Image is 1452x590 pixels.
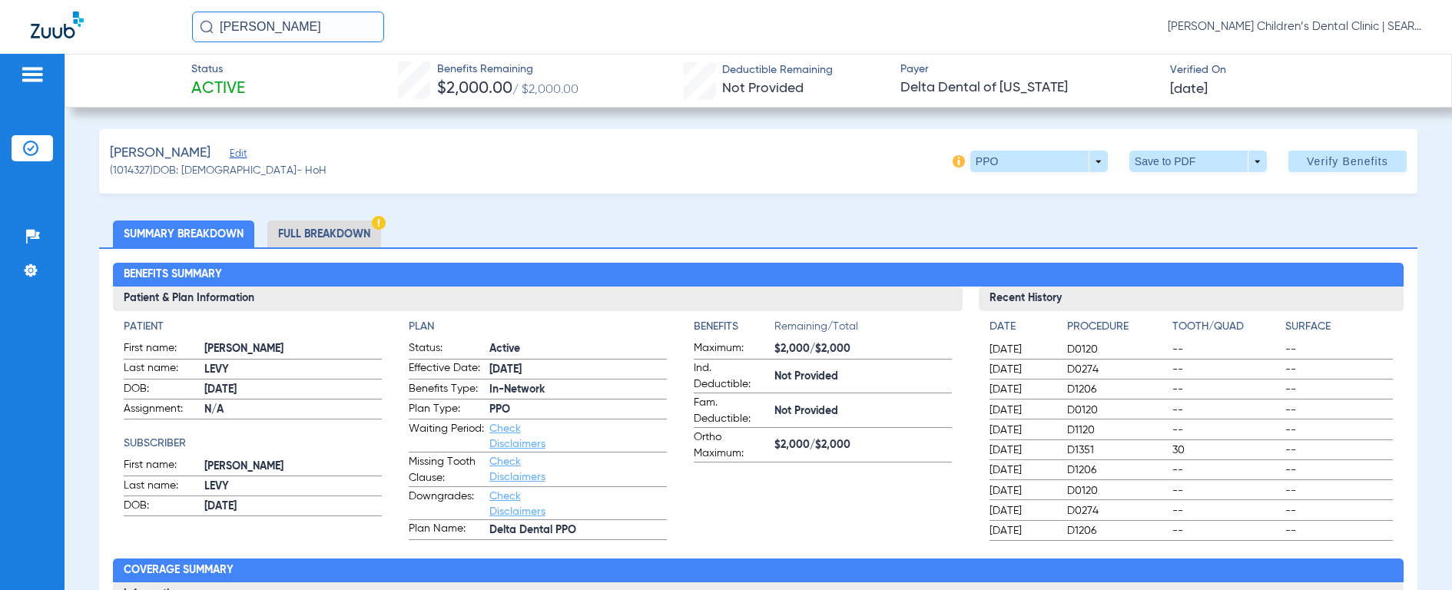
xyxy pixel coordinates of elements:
span: Effective Date: [409,360,484,379]
h3: Patient & Plan Information [113,287,963,311]
button: PPO [970,151,1108,172]
span: D1206 [1067,462,1167,478]
span: [DATE] [489,362,667,378]
span: 30 [1172,442,1280,458]
app-breakdown-title: Surface [1285,319,1393,340]
span: First name: [124,457,199,476]
span: [DATE] [990,442,1054,458]
span: D0120 [1067,403,1167,418]
span: First name: [124,340,199,359]
span: [DATE] [204,499,382,515]
h4: Benefits [694,319,774,335]
span: Status [191,61,245,78]
span: -- [1172,362,1280,377]
span: -- [1285,483,1393,499]
span: $2,000.00 [437,81,512,97]
h4: Tooth/Quad [1172,319,1280,335]
span: Payer [900,61,1157,78]
span: Not Provided [774,369,952,385]
span: Ind. Deductible: [694,360,769,393]
span: Last name: [124,360,199,379]
span: D1206 [1067,523,1167,539]
app-breakdown-title: Procedure [1067,319,1167,340]
span: Status: [409,340,484,359]
h2: Benefits Summary [113,263,1404,287]
app-breakdown-title: Date [990,319,1054,340]
span: [DATE] [990,423,1054,438]
span: D0120 [1067,483,1167,499]
span: D1120 [1067,423,1167,438]
span: Active [489,341,667,357]
span: Benefits Remaining [437,61,578,78]
span: -- [1172,423,1280,438]
span: DOB: [124,498,199,516]
span: Maximum: [694,340,769,359]
span: Deductible Remaining [722,62,833,78]
span: [DATE] [990,403,1054,418]
h4: Patient [124,319,382,335]
img: hamburger-icon [20,65,45,84]
span: -- [1172,503,1280,519]
span: N/A [204,402,382,418]
app-breakdown-title: Tooth/Quad [1172,319,1280,340]
span: [DATE] [990,362,1054,377]
span: $2,000/$2,000 [774,437,952,453]
span: [DATE] [990,342,1054,357]
span: DOB: [124,381,199,399]
img: Search Icon [200,20,214,34]
span: Assignment: [124,401,199,419]
button: Save to PDF [1129,151,1267,172]
app-breakdown-title: Benefits [694,319,774,340]
span: -- [1285,423,1393,438]
span: -- [1172,382,1280,397]
span: -- [1285,403,1393,418]
a: Check Disclaimers [489,456,545,482]
span: Active [191,78,245,100]
span: D0274 [1067,362,1167,377]
span: LEVY [204,362,382,378]
span: Verify Benefits [1307,155,1388,167]
span: [DATE] [990,382,1054,397]
span: [PERSON_NAME] [204,341,382,357]
span: Verified On [1170,62,1427,78]
a: Check Disclaimers [489,491,545,517]
span: [DATE] [990,523,1054,539]
span: Missing Tooth Clause: [409,454,484,486]
h4: Procedure [1067,319,1167,335]
span: [DATE] [204,382,382,398]
span: [PERSON_NAME] [110,144,211,163]
span: Edit [230,148,244,163]
span: $2,000/$2,000 [774,341,952,357]
span: Ortho Maximum: [694,429,769,462]
span: Fam. Deductible: [694,395,769,427]
span: [PERSON_NAME] Children’s Dental Clinic | SEARHC [1168,19,1421,35]
img: Zuub Logo [31,12,84,38]
span: -- [1285,523,1393,539]
li: Full Breakdown [267,220,381,247]
span: / $2,000.00 [512,84,578,96]
span: [DATE] [990,462,1054,478]
h4: Surface [1285,319,1393,335]
span: (1014327) DOB: [DEMOGRAPHIC_DATA] - HoH [110,163,327,179]
span: -- [1172,462,1280,478]
span: Not Provided [722,81,804,95]
h2: Coverage Summary [113,559,1404,583]
span: Last name: [124,478,199,496]
span: Downgrades: [409,489,484,519]
img: Hazard [372,216,386,230]
iframe: Chat Widget [1375,516,1452,590]
span: Plan Type: [409,401,484,419]
span: In-Network [489,382,667,398]
span: D0274 [1067,503,1167,519]
span: Benefits Type: [409,381,484,399]
h4: Plan [409,319,667,335]
span: [DATE] [990,503,1054,519]
span: -- [1285,362,1393,377]
span: D1206 [1067,382,1167,397]
a: Check Disclaimers [489,423,545,449]
span: -- [1172,342,1280,357]
input: Search for patients [192,12,384,42]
